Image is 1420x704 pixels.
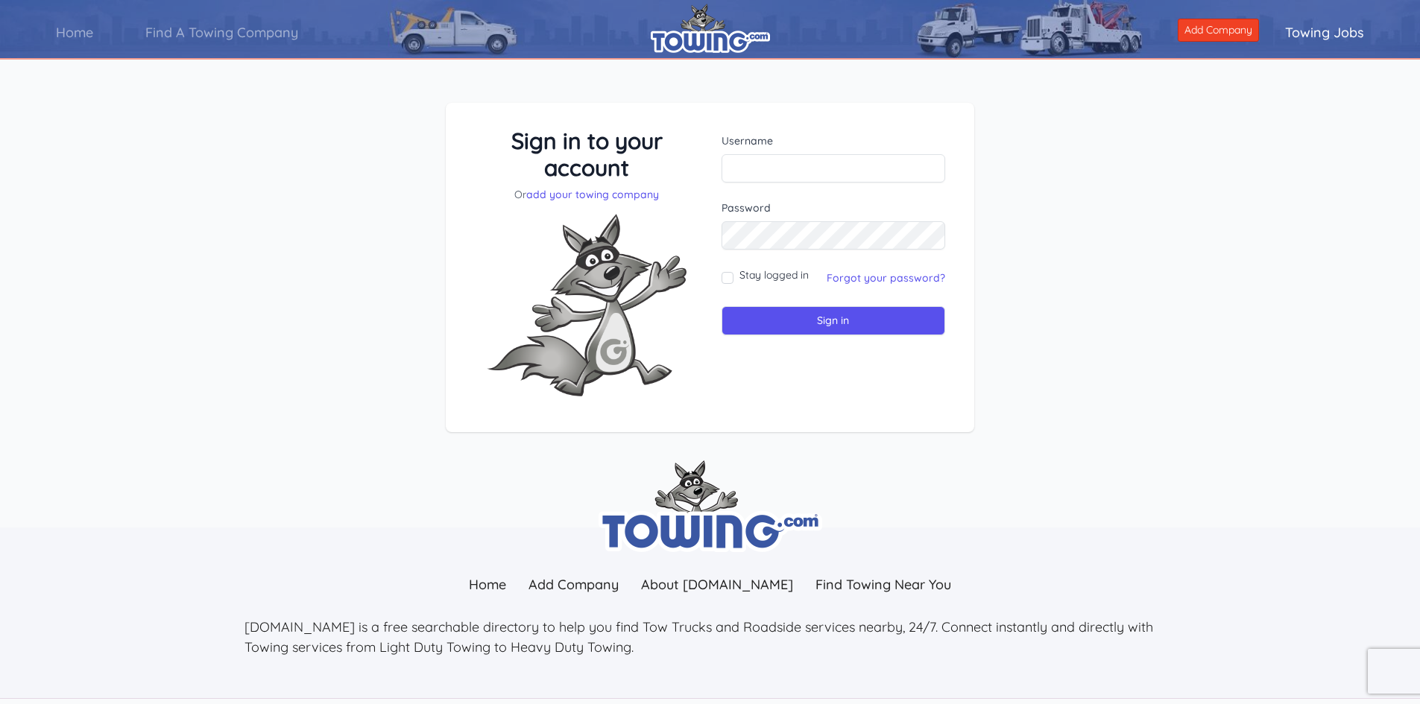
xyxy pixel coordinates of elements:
a: Add Company [517,568,630,600]
a: Add Company [1178,19,1259,42]
a: Forgot your password? [827,271,945,285]
p: Or [475,187,699,202]
p: [DOMAIN_NAME] is a free searchable directory to help you find Tow Trucks and Roadside services ne... [244,617,1176,657]
img: towing [599,460,822,552]
a: Find A Towing Company [119,11,324,54]
label: Username [722,133,946,148]
label: Password [722,200,946,215]
img: Fox-Excited.png [475,202,698,408]
a: add your towing company [526,188,659,201]
img: logo.png [651,4,770,53]
a: Home [458,568,517,600]
a: Towing Jobs [1259,11,1390,54]
a: About [DOMAIN_NAME] [630,568,804,600]
a: Home [30,11,119,54]
h3: Sign in to your account [475,127,699,181]
a: Find Towing Near You [804,568,962,600]
label: Stay logged in [739,267,809,282]
input: Sign in [722,306,946,335]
